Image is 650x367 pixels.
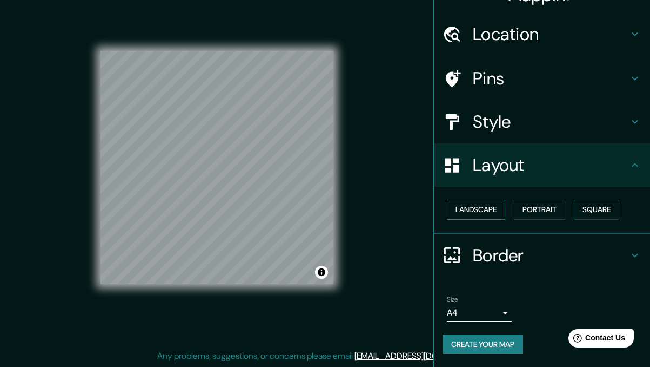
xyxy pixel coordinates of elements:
[434,12,650,56] div: Location
[434,100,650,143] div: Style
[434,143,650,187] div: Layout
[473,111,628,133] h4: Style
[473,68,628,89] h4: Pins
[447,200,505,220] button: Landscape
[443,335,523,355] button: Create your map
[447,304,512,322] div: A4
[473,154,628,176] h4: Layout
[315,266,328,279] button: Toggle attribution
[574,200,619,220] button: Square
[100,51,333,284] canvas: Map
[434,234,650,277] div: Border
[447,294,458,304] label: Size
[157,350,490,363] p: Any problems, suggestions, or concerns please email .
[554,325,638,355] iframe: Help widget launcher
[514,200,565,220] button: Portrait
[354,350,488,362] a: [EMAIL_ADDRESS][DOMAIN_NAME]
[473,245,628,266] h4: Border
[434,57,650,100] div: Pins
[473,23,628,45] h4: Location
